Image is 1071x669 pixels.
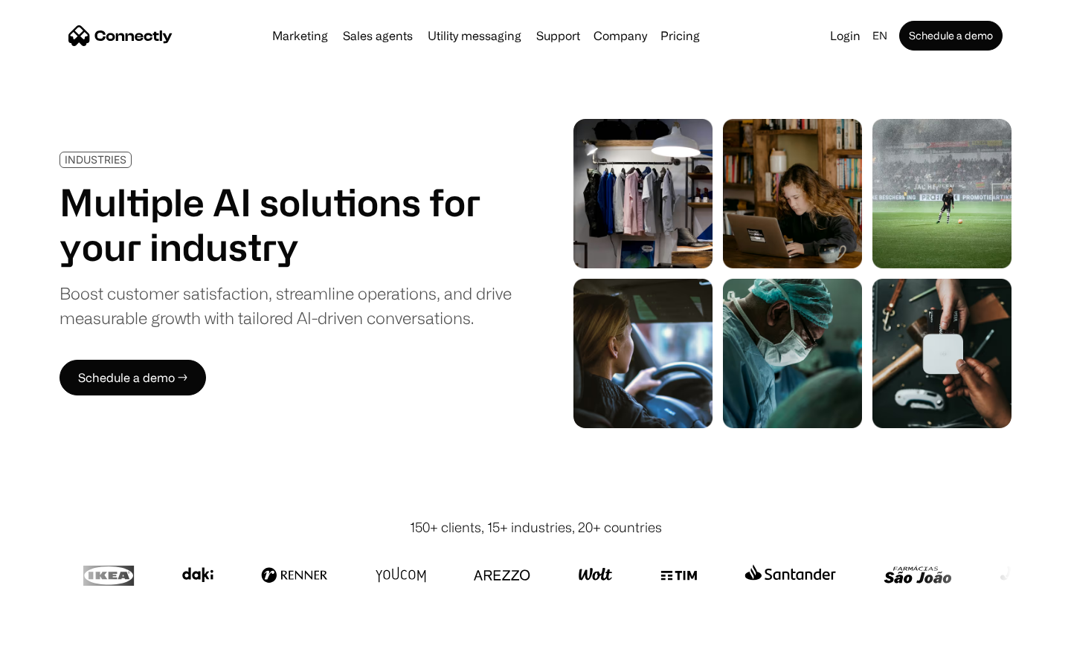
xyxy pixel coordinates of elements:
a: Marketing [266,30,334,42]
a: Sales agents [337,30,419,42]
a: Schedule a demo [899,21,1003,51]
div: 150+ clients, 15+ industries, 20+ countries [410,517,662,537]
a: Utility messaging [422,30,527,42]
aside: Language selected: English [15,641,89,664]
a: Support [530,30,586,42]
ul: Language list [30,643,89,664]
a: Login [824,25,866,46]
div: INDUSTRIES [65,154,126,165]
div: en [872,25,887,46]
div: Boost customer satisfaction, streamline operations, and drive measurable growth with tailored AI-... [59,281,512,330]
div: Company [594,25,647,46]
a: Schedule a demo → [59,360,206,395]
h1: Multiple AI solutions for your industry [59,180,512,269]
a: Pricing [654,30,706,42]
